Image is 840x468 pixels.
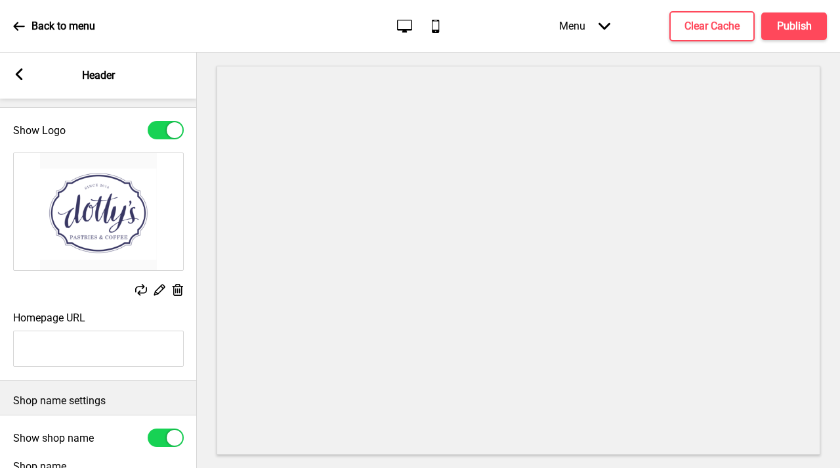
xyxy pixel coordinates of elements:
[13,394,184,408] p: Shop name settings
[82,68,115,83] p: Header
[14,153,183,270] img: Image
[13,312,85,324] label: Homepage URL
[546,7,623,45] div: Menu
[761,12,827,40] button: Publish
[684,19,740,34] h4: Clear Cache
[13,9,95,44] a: Back to menu
[669,11,755,41] button: Clear Cache
[13,432,94,444] label: Show shop name
[31,19,95,34] p: Back to menu
[13,124,66,137] label: Show Logo
[777,19,812,34] h4: Publish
